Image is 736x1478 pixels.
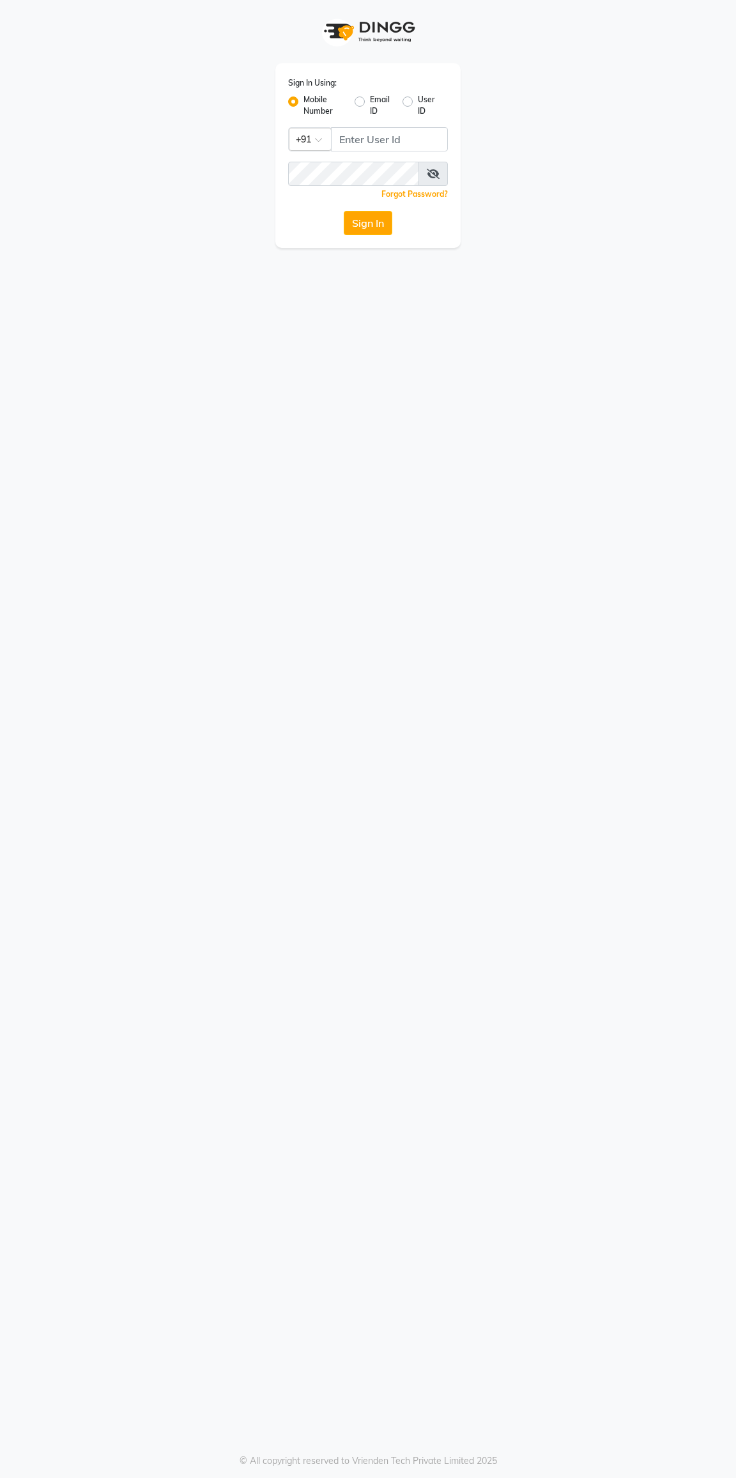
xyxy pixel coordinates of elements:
[288,162,419,186] input: Username
[370,94,392,117] label: Email ID
[381,189,448,199] a: Forgot Password?
[344,211,392,235] button: Sign In
[317,13,419,50] img: logo1.svg
[331,127,448,151] input: Username
[288,77,337,89] label: Sign In Using:
[303,94,344,117] label: Mobile Number
[418,94,438,117] label: User ID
